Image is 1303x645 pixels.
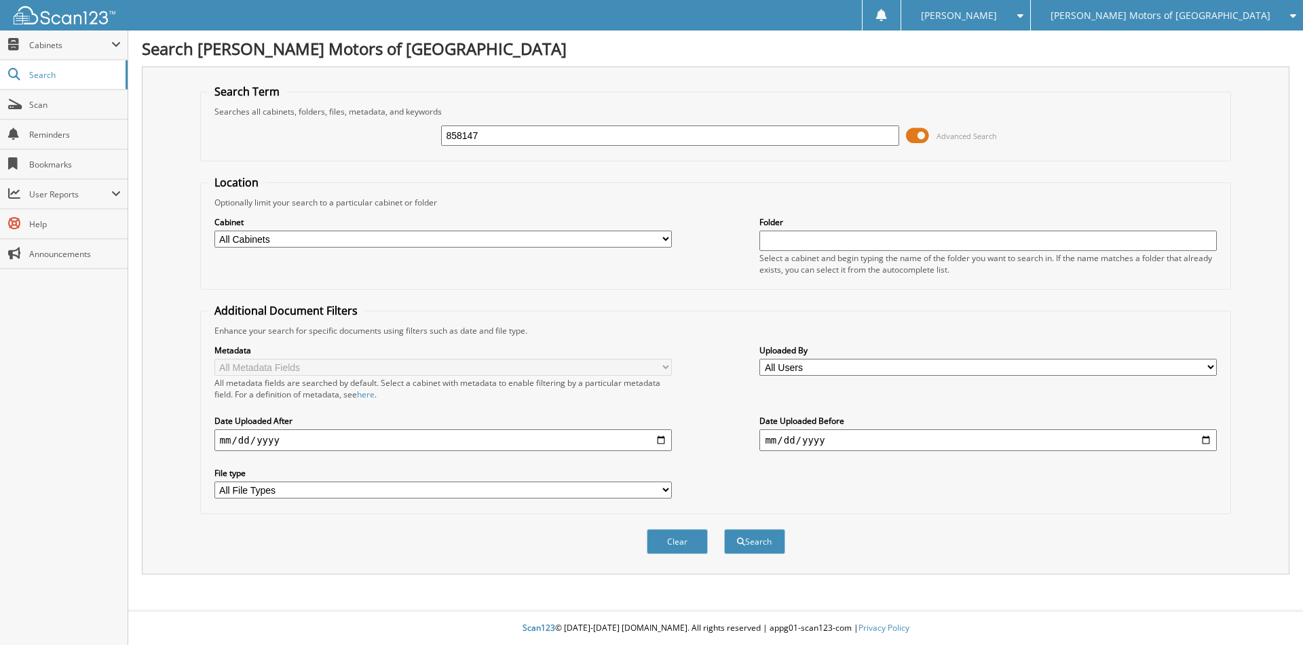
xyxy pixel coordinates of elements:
[921,12,997,20] span: [PERSON_NAME]
[29,39,111,51] span: Cabinets
[29,99,121,111] span: Scan
[214,216,672,228] label: Cabinet
[647,529,708,554] button: Clear
[1051,12,1270,20] span: [PERSON_NAME] Motors of [GEOGRAPHIC_DATA]
[759,216,1217,228] label: Folder
[29,159,121,170] span: Bookmarks
[214,345,672,356] label: Metadata
[128,612,1303,645] div: © [DATE]-[DATE] [DOMAIN_NAME]. All rights reserved | appg01-scan123-com |
[29,69,119,81] span: Search
[214,429,672,451] input: start
[14,6,115,24] img: scan123-logo-white.svg
[214,415,672,427] label: Date Uploaded After
[208,325,1224,336] div: Enhance your search for specific documents using filters such as date and file type.
[208,175,265,190] legend: Location
[759,345,1217,356] label: Uploaded By
[208,303,364,318] legend: Additional Document Filters
[937,131,997,141] span: Advanced Search
[759,429,1217,451] input: end
[759,252,1217,275] div: Select a cabinet and begin typing the name of the folder you want to search in. If the name match...
[208,84,286,99] legend: Search Term
[142,37,1289,60] h1: Search [PERSON_NAME] Motors of [GEOGRAPHIC_DATA]
[208,106,1224,117] div: Searches all cabinets, folders, files, metadata, and keywords
[759,415,1217,427] label: Date Uploaded Before
[29,189,111,200] span: User Reports
[357,389,375,400] a: here
[208,197,1224,208] div: Optionally limit your search to a particular cabinet or folder
[858,622,909,633] a: Privacy Policy
[214,377,672,400] div: All metadata fields are searched by default. Select a cabinet with metadata to enable filtering b...
[214,467,672,479] label: File type
[724,529,785,554] button: Search
[523,622,555,633] span: Scan123
[29,129,121,140] span: Reminders
[29,248,121,260] span: Announcements
[1235,580,1303,645] iframe: Chat Widget
[29,218,121,230] span: Help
